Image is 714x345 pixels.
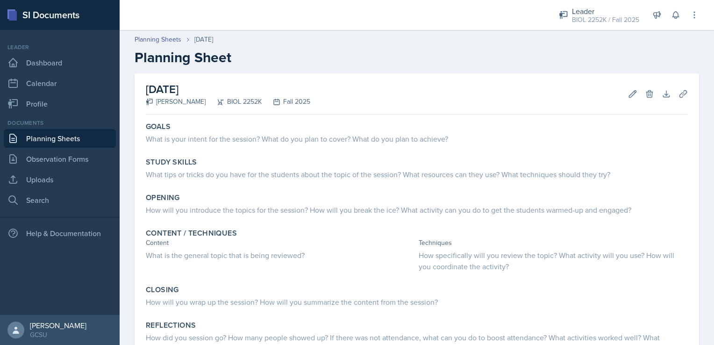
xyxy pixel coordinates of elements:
[146,81,310,98] h2: [DATE]
[146,296,688,308] div: How will you wrap up the session? How will you summarize the content from the session?
[146,229,237,238] label: Content / Techniques
[146,238,415,248] div: Content
[146,169,688,180] div: What tips or tricks do you have for the students about the topic of the session? What resources c...
[4,170,116,189] a: Uploads
[4,224,116,243] div: Help & Documentation
[146,250,415,261] div: What is the general topic that is being reviewed?
[146,122,171,131] label: Goals
[146,133,688,144] div: What is your intent for the session? What do you plan to cover? What do you plan to achieve?
[4,43,116,51] div: Leader
[4,191,116,209] a: Search
[146,97,206,107] div: [PERSON_NAME]
[419,250,688,272] div: How specifically will you review the topic? What activity will you use? How will you coordinate t...
[4,129,116,148] a: Planning Sheets
[30,330,86,339] div: GCSU
[262,97,310,107] div: Fall 2025
[194,35,213,44] div: [DATE]
[206,97,262,107] div: BIOL 2252K
[146,321,196,330] label: Reflections
[4,74,116,93] a: Calendar
[572,15,639,25] div: BIOL 2252K / Fall 2025
[4,94,116,113] a: Profile
[146,204,688,216] div: How will you introduce the topics for the session? How will you break the ice? What activity can ...
[30,321,86,330] div: [PERSON_NAME]
[4,53,116,72] a: Dashboard
[146,285,179,295] label: Closing
[135,35,181,44] a: Planning Sheets
[146,193,180,202] label: Opening
[4,150,116,168] a: Observation Forms
[419,238,688,248] div: Techniques
[135,49,699,66] h2: Planning Sheet
[572,6,639,17] div: Leader
[4,119,116,127] div: Documents
[146,158,197,167] label: Study Skills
